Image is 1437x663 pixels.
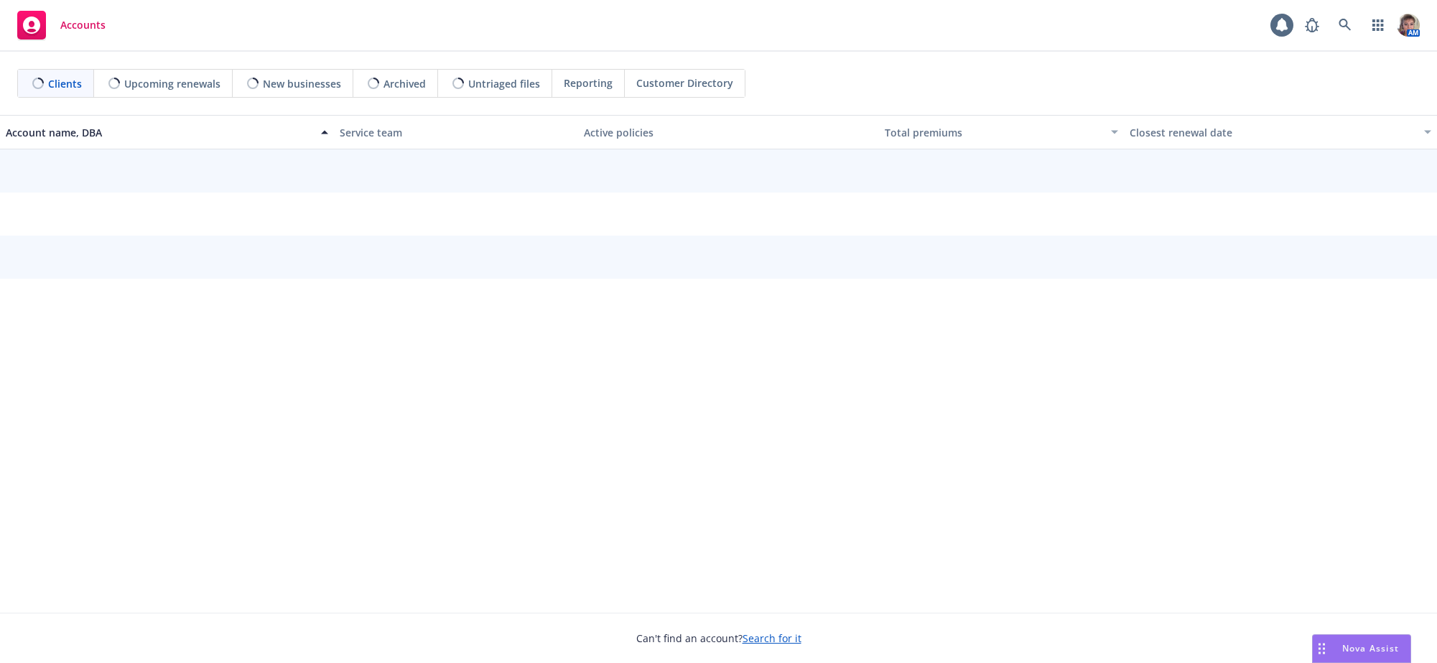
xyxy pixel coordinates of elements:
span: Upcoming renewals [124,76,220,91]
div: Active policies [584,125,873,140]
div: Drag to move [1313,635,1331,662]
img: photo [1397,14,1420,37]
span: Nova Assist [1342,642,1399,654]
span: Untriaged files [468,76,540,91]
span: New businesses [263,76,341,91]
a: Search [1331,11,1359,40]
button: Total premiums [879,115,1123,149]
button: Nova Assist [1312,634,1411,663]
button: Closest renewal date [1124,115,1437,149]
a: Switch app [1364,11,1392,40]
a: Report a Bug [1298,11,1326,40]
button: Service team [334,115,578,149]
button: Active policies [578,115,879,149]
span: Customer Directory [636,75,733,91]
span: Reporting [564,75,613,91]
span: Can't find an account? [636,631,801,646]
a: Search for it [743,631,801,645]
div: Service team [340,125,572,140]
span: Archived [383,76,426,91]
div: Closest renewal date [1130,125,1415,140]
a: Accounts [11,5,111,45]
div: Total premiums [885,125,1102,140]
div: Account name, DBA [6,125,312,140]
span: Accounts [60,19,106,31]
span: Clients [48,76,82,91]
